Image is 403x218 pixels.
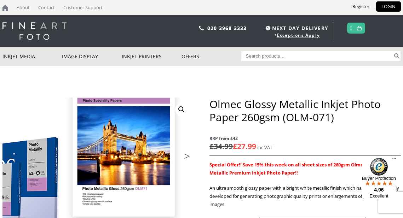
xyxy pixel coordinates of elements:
[264,24,328,32] span: NEXT DAY DELIVERY
[233,141,256,151] bdi: 27.99
[357,26,362,30] img: basket.svg
[392,158,396,159] button: Menu
[350,23,353,33] a: 0
[175,103,188,116] a: View full-screen image gallery
[209,161,381,176] span: Special Offer!! Save 15% this week on all sheet sizes of 260gsm Olmec Glossy Metallic Premium Ink...
[122,47,182,66] a: Inkjet Printers
[182,47,241,66] a: Offers
[277,32,320,38] a: Exceptions Apply
[362,176,396,181] p: Buyer Protection
[376,1,401,12] a: LOGIN
[62,47,122,66] a: Image Display
[207,25,247,31] a: 020 3968 3333
[209,141,214,151] span: £
[2,47,62,66] a: Inkjet Media
[347,1,375,12] a: Register
[209,134,401,142] span: RRP from £42
[209,141,233,151] bdi: 34.99
[374,187,384,193] span: 4.96
[266,26,270,30] img: time.svg
[241,51,393,61] input: Search products…
[209,98,401,124] h1: Olmec Glossy Metallic Inkjet Photo Paper 260gsm (OLM-071)
[2,22,67,40] img: logo-white.svg
[362,193,396,199] p: Excellent
[393,51,401,61] button: Search
[370,158,388,176] img: Trusted Shops Trustmark
[199,26,204,30] img: phone.svg
[233,141,237,151] span: £
[209,184,401,208] p: An ultra smooth glossy paper with a bright white metallic finish which has been specifically deve...
[362,158,396,199] button: Trusted Shops TrustmarkBuyer Protection4.96Excellent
